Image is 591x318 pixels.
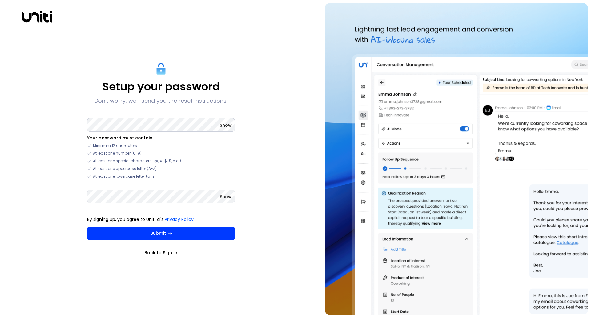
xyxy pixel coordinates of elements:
span: At least one uppercase letter (A-Z) [93,166,157,171]
a: Back to Sign In [87,250,235,256]
button: Submit [87,227,235,240]
button: Show [220,122,232,128]
button: Show [220,194,232,200]
img: auth-hero.png [325,3,588,315]
span: Minimum 12 characters [93,143,137,148]
p: Don't worry, we'll send you the reset instructions. [94,97,227,105]
span: At least one number (0-9) [93,151,142,156]
span: At least one special character (!, @, #, $, %, etc.) [93,158,181,164]
p: By signing up, you agree to Uniti AI's [87,216,235,222]
span: At least one lowercase letter (a-z) [93,174,156,179]
a: Privacy Policy [165,216,194,222]
li: Your password must contain: [87,135,235,141]
p: Setup your password [102,80,220,93]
